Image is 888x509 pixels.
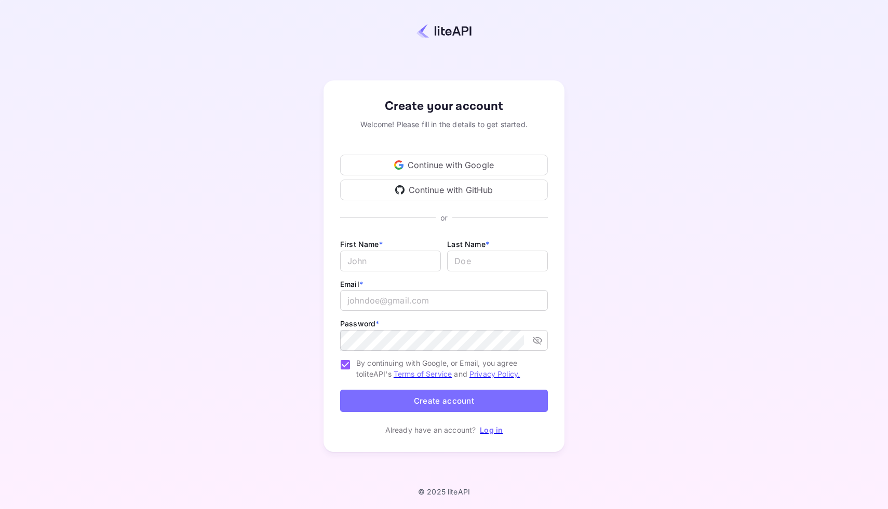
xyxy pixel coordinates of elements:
[447,251,548,271] input: Doe
[340,155,548,175] div: Continue with Google
[340,119,548,130] div: Welcome! Please fill in the details to get started.
[340,240,383,249] label: First Name
[340,319,379,328] label: Password
[394,369,452,378] a: Terms of Service
[340,280,363,288] label: Email
[480,425,503,434] a: Log in
[340,290,548,311] input: johndoe@gmail.com
[528,331,547,350] button: toggle password visibility
[340,251,441,271] input: John
[385,424,476,435] p: Already have an account?
[356,357,540,379] span: By continuing with Google, or Email, you agree to liteAPI's and
[469,369,520,378] a: Privacy Policy.
[340,97,548,116] div: Create your account
[416,23,472,38] img: liteapi
[447,240,489,249] label: Last Name
[340,180,548,200] div: Continue with GitHub
[418,487,470,496] p: © 2025 liteAPI
[340,390,548,412] button: Create account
